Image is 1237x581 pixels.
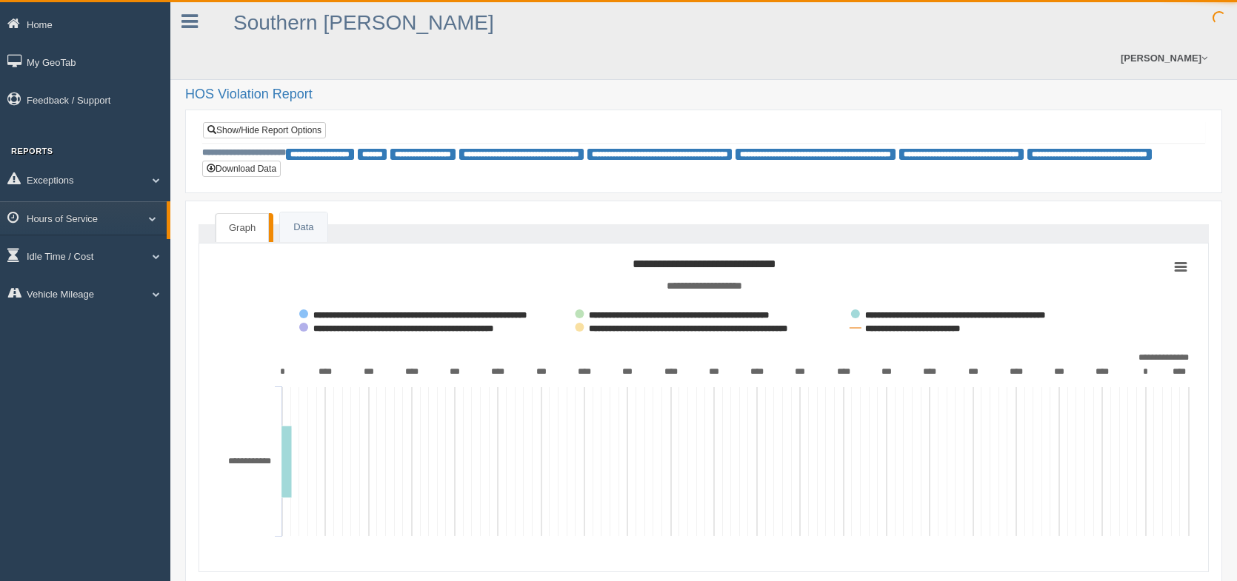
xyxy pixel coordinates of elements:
[202,161,281,177] button: Download Data
[203,122,326,138] a: Show/Hide Report Options
[280,212,327,243] a: Data
[233,11,494,34] a: Southern [PERSON_NAME]
[1113,37,1215,79] a: [PERSON_NAME]
[216,213,269,243] a: Graph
